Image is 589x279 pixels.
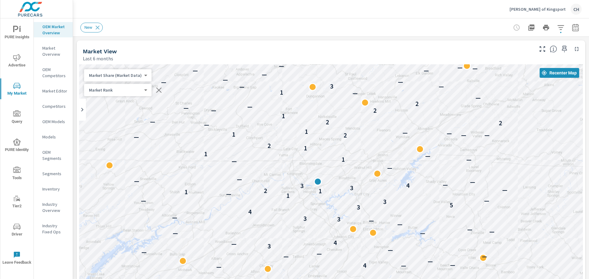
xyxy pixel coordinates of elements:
[415,100,419,107] p: 2
[326,119,329,126] p: 2
[318,187,322,195] p: 1
[2,82,32,97] span: My Market
[134,134,139,141] p: —
[447,130,452,137] p: —
[525,21,537,34] button: "Export Report to PDF"
[466,156,472,164] p: —
[232,131,235,138] p: 1
[42,201,68,213] p: Industry Overview
[231,240,237,248] p: —
[406,182,410,189] p: 4
[211,107,216,114] p: —
[34,43,73,59] div: Market Overview
[81,25,96,30] span: New
[84,73,147,78] div: Market Share (Market Data)
[42,66,68,79] p: OEM Competitors
[216,263,221,271] p: —
[341,156,345,163] p: 1
[173,230,178,237] p: —
[280,89,283,96] p: 1
[237,176,242,183] p: —
[450,202,453,209] p: 5
[210,60,215,67] p: —
[34,132,73,141] div: Models
[337,216,341,223] p: 3
[42,171,68,177] p: Segments
[268,243,271,250] p: 3
[42,119,68,125] p: OEM Models
[317,250,322,258] p: —
[475,94,481,102] p: —
[84,87,147,93] div: Market Share (Market Data)
[537,44,547,54] button: Make Fullscreen
[286,192,290,199] p: 1
[540,21,552,34] button: Print Report
[305,128,308,135] p: 1
[357,204,360,211] p: 3
[80,23,103,32] div: New
[402,129,408,137] p: —
[184,188,188,196] p: 1
[34,221,73,236] div: Industry Fixed Ops
[450,262,455,269] p: —
[303,215,307,222] p: 3
[472,65,478,72] p: —
[42,103,68,109] p: Competitors
[425,153,430,160] p: —
[34,117,73,126] div: OEM Models
[239,83,244,91] p: —
[461,132,466,139] p: —
[2,54,32,69] span: Advertise
[2,138,32,153] span: PURE Identity
[2,223,32,238] span: Driver
[560,44,569,54] span: Save this to your personalized report
[268,142,271,149] p: 2
[484,197,489,205] p: —
[34,22,73,37] div: OEM Market Overview
[193,67,198,74] p: —
[42,45,68,57] p: Market Overview
[383,198,387,205] p: 3
[439,83,444,90] p: —
[572,44,582,54] button: Minimize Widget
[428,258,433,265] p: —
[223,76,228,84] p: —
[2,195,32,210] span: Tier2
[373,107,377,114] p: 2
[540,68,579,78] button: Recenter Map
[457,64,463,71] p: —
[161,79,166,86] p: —
[83,48,117,55] h5: Market View
[542,70,577,76] span: Recenter Map
[382,58,387,65] p: —
[42,88,68,94] p: Market Editor
[401,262,406,270] p: —
[172,214,177,221] p: —
[42,186,68,192] p: Inventory
[34,148,73,163] div: OEM Segments
[569,21,582,34] button: Select Date Range
[398,78,403,86] p: —
[141,249,147,256] p: —
[555,21,567,34] button: Apply Filters
[141,197,146,205] p: —
[304,145,307,152] p: 1
[134,178,139,185] p: —
[89,87,142,93] p: Market Rank
[42,149,68,161] p: OEM Segments
[156,58,162,66] p: —
[467,226,472,233] p: —
[34,184,73,194] div: Inventory
[363,262,366,269] p: 4
[571,4,582,15] div: CH
[424,67,429,74] p: —
[470,179,475,186] p: —
[2,167,32,182] span: Tools
[502,187,507,194] p: —
[83,55,113,62] p: Last 6 months
[42,24,68,36] p: OEM Market Overview
[183,104,189,112] p: —
[34,102,73,111] div: Competitors
[387,164,392,172] p: —
[262,71,267,78] p: —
